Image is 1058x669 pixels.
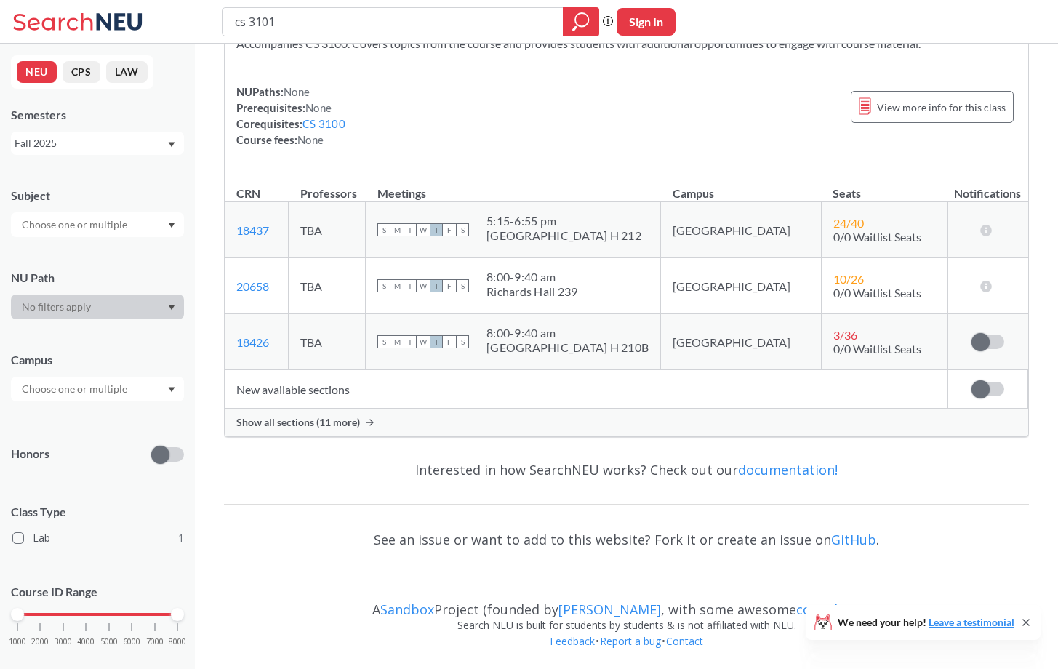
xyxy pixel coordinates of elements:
[831,531,876,548] a: GitHub
[236,36,1017,52] section: Accompanies CS 3100. Covers topics from the course and provides students with additional opportun...
[430,335,443,348] span: T
[225,370,947,409] td: New available sections
[305,101,332,114] span: None
[106,61,148,83] button: LAW
[168,223,175,228] svg: Dropdown arrow
[168,305,175,311] svg: Dropdown arrow
[366,171,661,202] th: Meetings
[417,223,430,236] span: W
[236,223,269,237] a: 18437
[224,588,1029,617] div: A Project (founded by , with some awesome )
[11,212,184,237] div: Dropdown arrow
[430,279,443,292] span: T
[302,117,345,130] a: CS 3100
[236,185,260,201] div: CRN
[380,601,434,618] a: Sandbox
[15,135,167,151] div: Fall 2025
[11,295,184,319] div: Dropdown arrow
[443,223,456,236] span: F
[661,314,821,370] td: [GEOGRAPHIC_DATA]
[929,616,1014,628] a: Leave a testimonial
[443,335,456,348] span: F
[821,171,947,202] th: Seats
[168,142,175,148] svg: Dropdown arrow
[833,328,857,342] span: 3 / 36
[796,601,877,618] a: contributors
[289,314,366,370] td: TBA
[833,272,864,286] span: 10 / 26
[11,584,184,601] p: Course ID Range
[11,352,184,368] div: Campus
[15,380,137,398] input: Choose one or multiple
[224,617,1029,633] div: Search NEU is built for students by students & is not affiliated with NEU.
[236,279,269,293] a: 20658
[11,504,184,520] span: Class Type
[236,84,345,148] div: NUPaths: Prerequisites: Corequisites: Course fees:
[225,409,1028,436] div: Show all sections (11 more)
[11,270,184,286] div: NU Path
[833,230,921,244] span: 0/0 Waitlist Seats
[289,202,366,258] td: TBA
[377,335,390,348] span: S
[417,335,430,348] span: W
[146,638,164,646] span: 7000
[9,638,26,646] span: 1000
[11,107,184,123] div: Semesters
[236,416,360,429] span: Show all sections (11 more)
[617,8,676,36] button: Sign In
[377,279,390,292] span: S
[15,216,137,233] input: Choose one or multiple
[233,9,553,34] input: Class, professor, course number, "phrase"
[838,617,1014,628] span: We need your help!
[404,279,417,292] span: T
[486,284,577,299] div: Richards Hall 239
[63,61,100,83] button: CPS
[599,634,662,648] a: Report a bug
[168,387,175,393] svg: Dropdown arrow
[224,518,1029,561] div: See an issue or want to add to this website? Fork it or create an issue on .
[456,223,469,236] span: S
[390,279,404,292] span: M
[417,279,430,292] span: W
[947,171,1027,202] th: Notifications
[558,601,661,618] a: [PERSON_NAME]
[178,530,184,546] span: 1
[12,529,184,548] label: Lab
[877,98,1006,116] span: View more info for this class
[77,638,95,646] span: 4000
[443,279,456,292] span: F
[169,638,186,646] span: 8000
[456,279,469,292] span: S
[377,223,390,236] span: S
[100,638,118,646] span: 5000
[456,335,469,348] span: S
[11,188,184,204] div: Subject
[486,270,577,284] div: 8:00 - 9:40 am
[486,340,649,355] div: [GEOGRAPHIC_DATA] H 210B
[404,223,417,236] span: T
[833,286,921,300] span: 0/0 Waitlist Seats
[31,638,49,646] span: 2000
[123,638,140,646] span: 6000
[11,132,184,155] div: Fall 2025Dropdown arrow
[661,258,821,314] td: [GEOGRAPHIC_DATA]
[486,326,649,340] div: 8:00 - 9:40 am
[390,223,404,236] span: M
[661,171,821,202] th: Campus
[486,228,641,243] div: [GEOGRAPHIC_DATA] H 212
[17,61,57,83] button: NEU
[572,12,590,32] svg: magnifying glass
[289,171,366,202] th: Professors
[430,223,443,236] span: T
[404,335,417,348] span: T
[833,216,864,230] span: 24 / 40
[297,133,324,146] span: None
[11,377,184,401] div: Dropdown arrow
[390,335,404,348] span: M
[665,634,704,648] a: Contact
[11,446,49,462] p: Honors
[549,634,596,648] a: Feedback
[563,7,599,36] div: magnifying glass
[289,258,366,314] td: TBA
[833,342,921,356] span: 0/0 Waitlist Seats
